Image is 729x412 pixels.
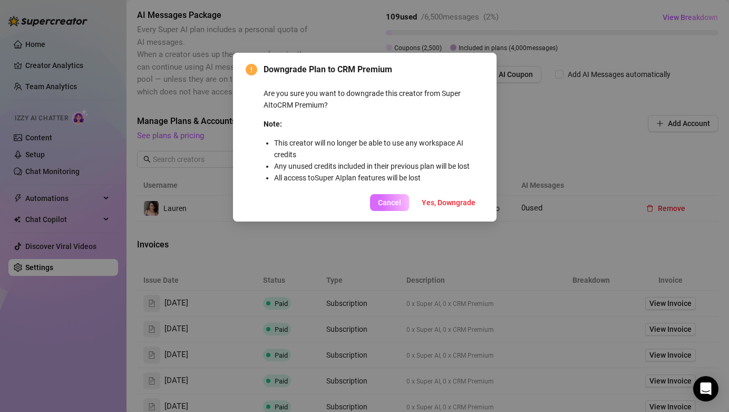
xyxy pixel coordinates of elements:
[378,198,401,207] span: Cancel
[274,137,484,160] li: This creator will no longer be able to use any workspace AI credits
[274,160,484,172] li: Any unused credits included in their previous plan will be lost
[264,120,282,128] strong: Note:
[246,64,257,75] span: exclamation-circle
[264,63,484,76] span: Downgrade Plan to CRM Premium
[370,194,409,211] button: Cancel
[693,376,718,401] div: Open Intercom Messenger
[264,88,484,111] p: Are you sure you want to downgrade this creator from Super AI to CRM Premium ?
[422,198,475,207] span: Yes, Downgrade
[274,172,484,184] li: All access to Super AI plan features will be lost
[413,194,484,211] button: Yes, Downgrade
